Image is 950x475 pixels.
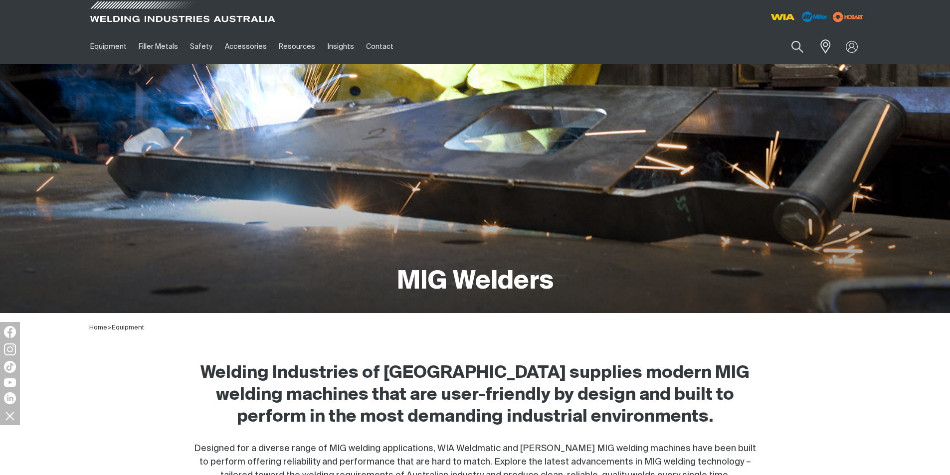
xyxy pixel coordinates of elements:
a: Contact [360,29,399,64]
a: Filler Metals [133,29,184,64]
h1: MIG Welders [397,266,554,298]
button: Search products [780,35,814,58]
img: LinkedIn [4,392,16,404]
input: Product name or item number... [767,35,814,58]
a: Equipment [112,324,144,331]
img: Instagram [4,343,16,355]
img: hide socials [1,407,18,424]
a: Equipment [84,29,133,64]
img: TikTok [4,361,16,373]
span: > [107,324,112,331]
a: Accessories [219,29,273,64]
a: Safety [184,29,218,64]
img: miller [830,9,866,24]
img: YouTube [4,378,16,387]
h2: Welding Industries of [GEOGRAPHIC_DATA] supplies modern MIG welding machines that are user-friend... [194,362,757,428]
a: Resources [273,29,321,64]
nav: Main [84,29,671,64]
a: Insights [321,29,360,64]
img: Facebook [4,326,16,338]
a: Home [89,324,107,331]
